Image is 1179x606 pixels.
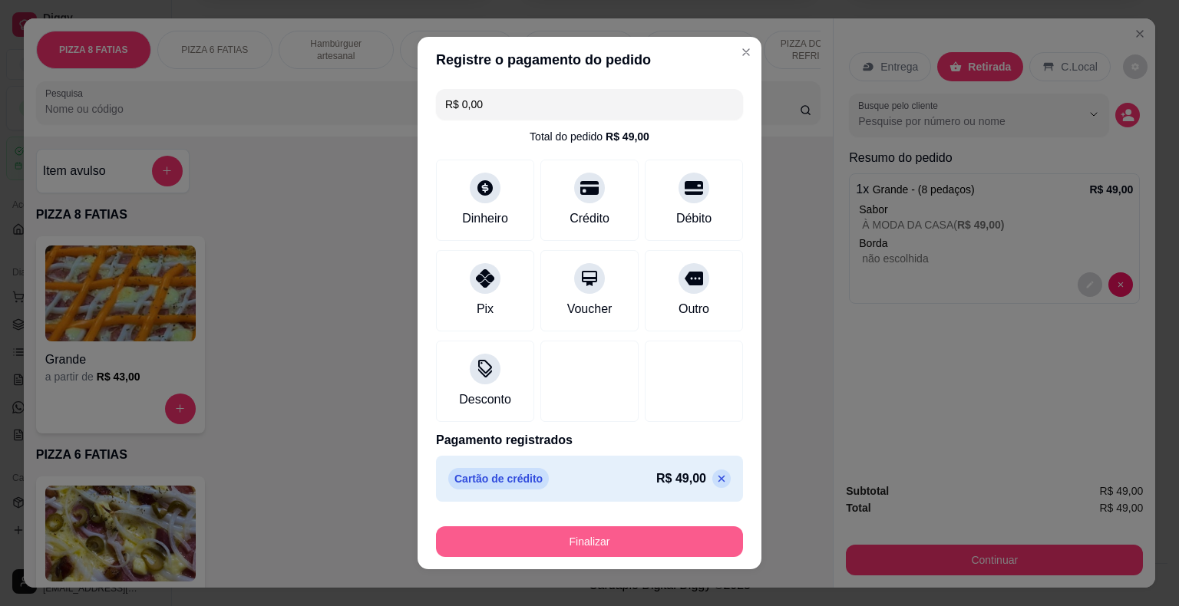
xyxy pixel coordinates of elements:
[676,209,712,228] div: Débito
[436,526,743,557] button: Finalizar
[418,37,761,83] header: Registre o pagamento do pedido
[445,89,734,120] input: Ex.: hambúrguer de cordeiro
[679,300,709,318] div: Outro
[734,40,758,64] button: Close
[530,129,649,144] div: Total do pedido
[459,390,511,409] div: Desconto
[436,431,743,450] p: Pagamento registrados
[567,300,613,318] div: Voucher
[570,209,609,228] div: Crédito
[656,469,706,488] p: R$ 49,00
[448,468,549,489] p: Cartão de crédito
[462,209,508,228] div: Dinheiro
[606,129,649,144] div: R$ 49,00
[477,300,494,318] div: Pix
